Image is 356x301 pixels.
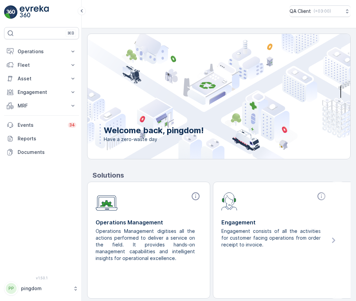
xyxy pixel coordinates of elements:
p: Documents [18,149,76,156]
p: Solutions [93,170,351,180]
button: PPpingdom [4,281,79,296]
img: module-icon [96,192,118,211]
p: pingdom [21,285,70,292]
p: Operations Management digitises all the actions performed to deliver a service on the field. It p... [96,228,196,262]
p: Asset [18,75,65,82]
button: Asset [4,72,79,85]
div: PP [6,283,17,294]
span: Have a zero-waste day [104,136,204,143]
img: module-icon [221,192,237,210]
button: QA Client(+03:00) [290,5,351,17]
p: Reports [18,135,76,142]
button: Fleet [4,58,79,72]
button: Operations [4,45,79,58]
span: v 1.50.1 [4,276,79,280]
img: logo [4,5,18,19]
a: Events34 [4,118,79,132]
a: Reports [4,132,79,145]
p: Events [18,122,64,128]
p: Fleet [18,62,65,68]
p: MRF [18,102,65,109]
p: ( +03:00 ) [314,8,331,14]
p: 34 [69,122,75,128]
p: ⌘B [67,31,74,36]
p: Operations [18,48,65,55]
button: Engagement [4,85,79,99]
p: Engagement [221,218,328,226]
a: Documents [4,145,79,159]
button: MRF [4,99,79,113]
img: logo_light-DOdMpM7g.png [20,5,49,19]
p: Operations Management [96,218,202,226]
img: city illustration [57,34,350,159]
p: Engagement [18,89,65,96]
p: Welcome back, pingdom! [104,125,204,136]
p: QA Client [290,8,311,15]
p: Engagement consists of all the activities for customer facing operations from order receipt to in... [221,228,322,248]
